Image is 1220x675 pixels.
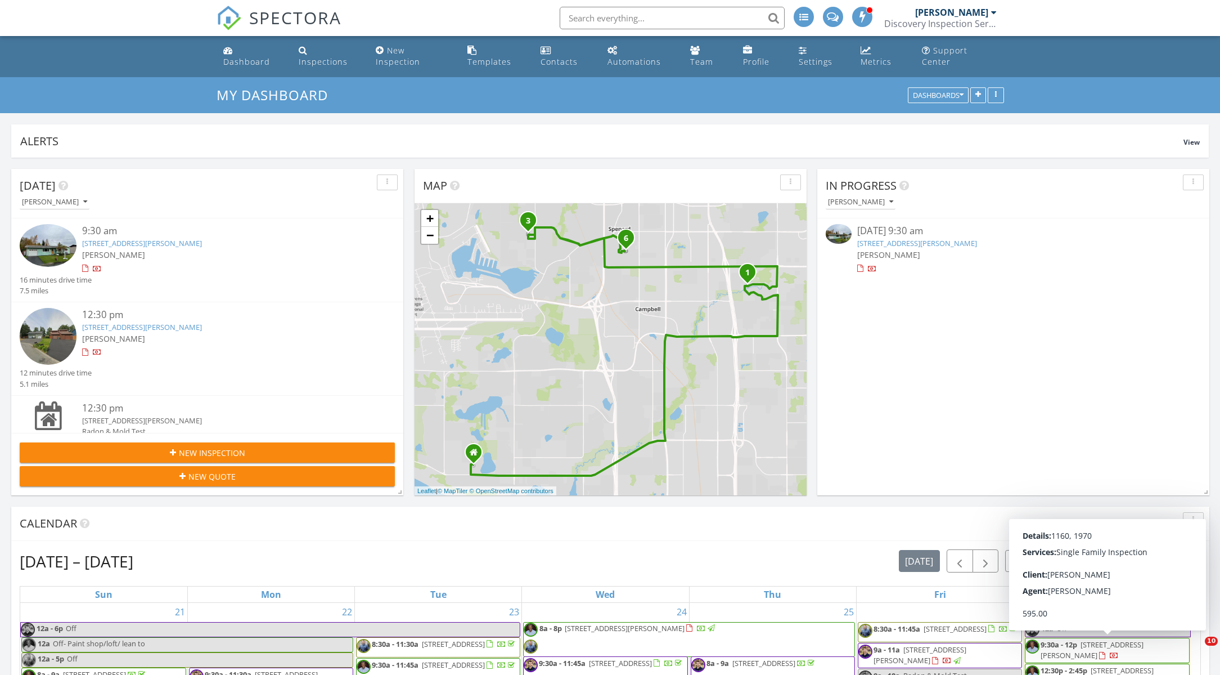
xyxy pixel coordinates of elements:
[799,56,832,67] div: Settings
[874,645,966,665] a: 9a - 11a [STREET_ADDRESS][PERSON_NAME]
[739,41,785,73] a: Company Profile
[607,56,661,67] div: Automations
[541,56,578,67] div: Contacts
[93,587,115,602] a: Sunday
[1030,550,1058,572] button: day
[858,624,872,638] img: e44247eb5d754dae85a57f7dac8df971.jpeg
[82,249,145,260] span: [PERSON_NAME]
[428,587,449,602] a: Tuesday
[915,7,988,18] div: [PERSON_NAME]
[826,224,1201,274] a: [DATE] 9:30 am [STREET_ADDRESS][PERSON_NAME] [PERSON_NAME]
[539,658,684,668] a: 9:30a - 11:45a [STREET_ADDRESS]
[706,658,817,668] a: 8a - 9a [STREET_ADDRESS]
[1176,603,1191,621] a: Go to September 27, 2025
[856,41,908,73] a: Metrics
[1183,137,1200,147] span: View
[857,238,977,248] a: [STREET_ADDRESS][PERSON_NAME]
[415,486,556,496] div: |
[858,643,1022,668] a: 9a - 11a [STREET_ADDRESS][PERSON_NAME]
[20,401,395,470] a: 12:30 pm [STREET_ADDRESS][PERSON_NAME] Radon & Mold Test [PERSON_NAME] 0 minutes drive time 0.0 m...
[686,41,730,73] a: Team
[20,224,395,296] a: 9:30 am [STREET_ADDRESS][PERSON_NAME] [PERSON_NAME] 16 minutes drive time 7.5 miles
[603,41,677,73] a: Automations (Advanced)
[762,587,784,602] a: Thursday
[1025,623,1039,637] img: 45532e3d26bb4d59a13f8e15856718ef.jpeg
[826,224,852,243] img: 9549249%2Freports%2F7f8c560d-58c9-4981-bf31-f83cd6fcc846%2Fcover_photos%2FybKhGMDKyTfz08NoNztF%2F...
[37,653,65,667] span: 12a - 5p
[67,654,78,664] span: Off
[745,269,750,277] i: 1
[1182,637,1209,664] iframe: Intercom live chat
[423,178,447,193] span: Map
[861,56,892,67] div: Metrics
[36,623,64,637] span: 12a - 6p
[20,368,92,378] div: 12 minutes drive time
[294,41,362,73] a: Inspections
[438,488,468,494] a: © MapTiler
[1205,637,1218,646] span: 10
[732,658,795,668] span: [STREET_ADDRESS]
[858,645,872,659] img: 45532e3d26bb4d59a13f8e15856718ef.jpeg
[20,308,395,390] a: 12:30 pm [STREET_ADDRESS][PERSON_NAME] [PERSON_NAME] 12 minutes drive time 5.1 miles
[173,603,187,621] a: Go to September 21, 2025
[223,56,270,67] div: Dashboard
[913,92,964,100] div: Dashboards
[1041,640,1077,650] span: 9:30a - 12p
[524,640,538,654] img: e44247eb5d754dae85a57f7dac8df971.jpeg
[53,638,145,649] span: Off- Paint shop/loft/ lean to
[20,550,133,573] h2: [DATE] – [DATE]
[376,45,420,67] div: New Inspection
[82,238,202,248] a: [STREET_ADDRESS][PERSON_NAME]
[372,660,517,670] a: 9:30a - 11:45a [STREET_ADDRESS]
[828,198,893,206] div: [PERSON_NAME]
[470,488,553,494] a: © OpenStreetMap contributors
[371,41,454,73] a: New Inspection
[858,622,1022,642] a: 8:30a - 11:45a [STREET_ADDRESS]
[1009,603,1023,621] a: Go to September 26, 2025
[372,660,418,670] span: 9:30a - 11:45a
[826,178,897,193] span: In Progress
[82,426,363,437] div: Radon & Mold Test
[874,645,966,665] span: [STREET_ADDRESS][PERSON_NAME]
[20,308,76,365] img: streetview
[1057,550,1092,572] button: week
[1159,550,1201,572] button: month
[857,249,920,260] span: [PERSON_NAME]
[589,658,652,668] span: [STREET_ADDRESS]
[21,623,35,637] img: 45532e3d26bb4d59a13f8e15856718ef.jpeg
[217,15,341,39] a: SPECTORA
[20,224,76,267] img: 9549249%2Freports%2F7f8c560d-58c9-4981-bf31-f83cd6fcc846%2Fcover_photos%2FybKhGMDKyTfz08NoNztF%2F...
[20,178,56,193] span: [DATE]
[1056,623,1067,633] span: Off
[421,227,438,244] a: Zoom out
[417,488,436,494] a: Leaflet
[20,195,89,210] button: [PERSON_NAME]
[528,220,535,227] div: 3253 Wiley Post Loop, Anchorage, Ak 99517
[524,623,538,637] img: david.jpg
[66,623,76,633] span: Off
[37,638,51,652] span: 12a
[1098,587,1117,602] a: Saturday
[1041,623,1054,637] span: 12a
[372,639,418,649] span: 8:30a - 11:30a
[526,217,530,225] i: 3
[259,587,283,602] a: Monday
[706,658,729,668] span: 8a - 9a
[794,41,847,73] a: Settings
[22,653,36,667] img: e44247eb5d754dae85a57f7dac8df971.jpeg
[626,238,633,244] div: 4005 Gilmore Ct, Anchorage, AK 99503
[947,549,973,573] button: Previous
[691,658,705,672] img: 45532e3d26bb4d59a13f8e15856718ef.jpeg
[20,133,1183,149] div: Alerts
[20,379,92,390] div: 5.1 miles
[20,516,77,531] span: Calendar
[624,235,628,243] i: 6
[524,658,538,672] img: 45532e3d26bb4d59a13f8e15856718ef.jpeg
[1128,550,1160,572] button: 4 wk
[841,603,856,621] a: Go to September 25, 2025
[560,7,785,29] input: Search everything...
[874,624,1019,634] a: 8:30a - 11:45a [STREET_ADDRESS]
[463,41,526,73] a: Templates
[536,41,595,73] a: Contacts
[217,6,241,30] img: The Best Home Inspection Software - Spectora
